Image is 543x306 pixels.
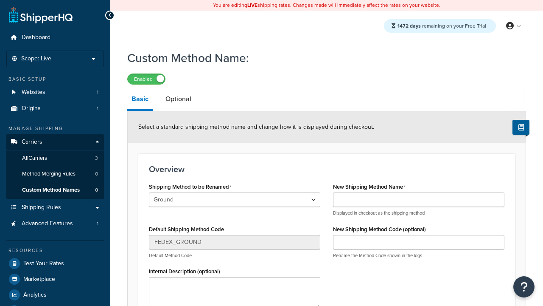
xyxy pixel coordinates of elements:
[247,1,258,9] b: LIVE
[149,252,320,259] p: Default Method Code
[6,182,104,198] a: Custom Method Names0
[22,105,41,112] span: Origins
[149,184,231,190] label: Shipping Method to be Renamed
[6,287,104,303] a: Analytics
[513,276,535,297] button: Open Resource Center
[512,120,529,135] button: Show Help Docs
[22,139,42,146] span: Carriers
[6,134,104,199] li: Carriers
[6,216,104,232] a: Advanced Features1
[127,50,515,66] h1: Custom Method Name:
[95,187,98,194] span: 0
[22,220,73,227] span: Advanced Features
[22,170,76,178] span: Method Merging Rules
[6,216,104,232] li: Advanced Features
[149,226,224,232] label: Default Shipping Method Code
[6,76,104,83] div: Basic Setup
[6,125,104,132] div: Manage Shipping
[6,85,104,100] li: Websites
[22,187,80,194] span: Custom Method Names
[6,30,104,45] a: Dashboard
[6,166,104,182] a: Method Merging Rules0
[97,105,98,112] span: 1
[6,101,104,116] a: Origins1
[128,74,165,84] label: Enabled
[6,200,104,215] a: Shipping Rules
[6,85,104,100] a: Websites1
[149,268,220,275] label: Internal Description (optional)
[6,256,104,271] a: Test Your Rates
[161,89,196,109] a: Optional
[23,260,64,267] span: Test Your Rates
[22,34,50,41] span: Dashboard
[333,252,504,259] p: Rename the Method Code shown in the logs
[6,272,104,287] a: Marketplace
[6,247,104,254] div: Resources
[127,89,153,111] a: Basic
[333,184,405,190] label: New Shipping Method Name
[95,155,98,162] span: 3
[6,134,104,150] a: Carriers
[97,220,98,227] span: 1
[23,276,55,283] span: Marketplace
[23,292,47,299] span: Analytics
[6,182,104,198] li: Custom Method Names
[6,166,104,182] li: Method Merging Rules
[333,226,426,232] label: New Shipping Method Code (optional)
[149,164,504,174] h3: Overview
[22,89,45,96] span: Websites
[6,101,104,116] li: Origins
[397,22,421,30] strong: 1472 days
[22,155,47,162] span: All Carriers
[333,210,504,216] p: Displayed in checkout as the shipping method
[138,122,374,131] span: Select a standard shipping method name and change how it is displayed during checkout.
[95,170,98,178] span: 0
[22,204,61,211] span: Shipping Rules
[397,22,486,30] span: remaining on your Free Trial
[6,150,104,166] a: AllCarriers3
[21,55,51,62] span: Scope: Live
[97,89,98,96] span: 1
